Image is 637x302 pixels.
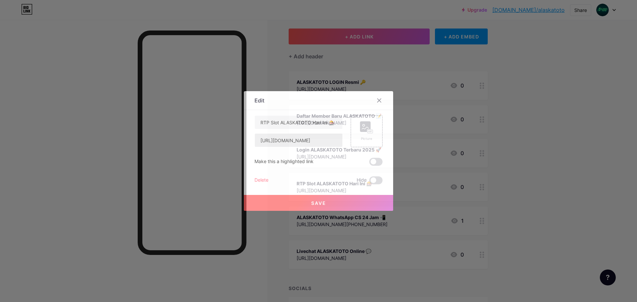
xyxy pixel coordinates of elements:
[311,200,326,206] span: Save
[244,195,393,211] button: Save
[357,176,367,184] span: Hide
[255,134,342,147] input: URL
[254,158,314,166] div: Make this a highlighted link
[254,176,268,184] div: Delete
[255,116,342,129] input: Title
[254,96,264,104] div: Edit
[360,136,373,141] div: Picture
